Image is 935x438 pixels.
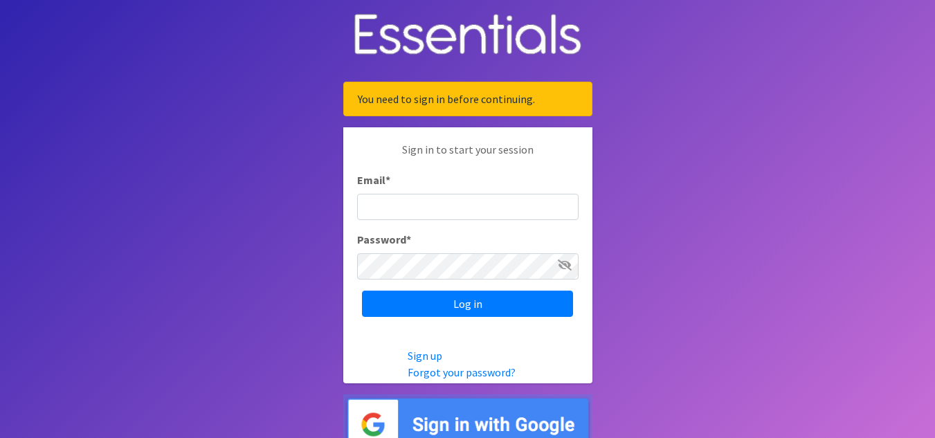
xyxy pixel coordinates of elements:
abbr: required [406,232,411,246]
label: Email [357,172,390,188]
div: You need to sign in before continuing. [343,82,592,116]
label: Password [357,231,411,248]
input: Log in [362,291,573,317]
a: Sign up [408,349,442,363]
abbr: required [385,173,390,187]
p: Sign in to start your session [357,141,579,172]
a: Forgot your password? [408,365,516,379]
